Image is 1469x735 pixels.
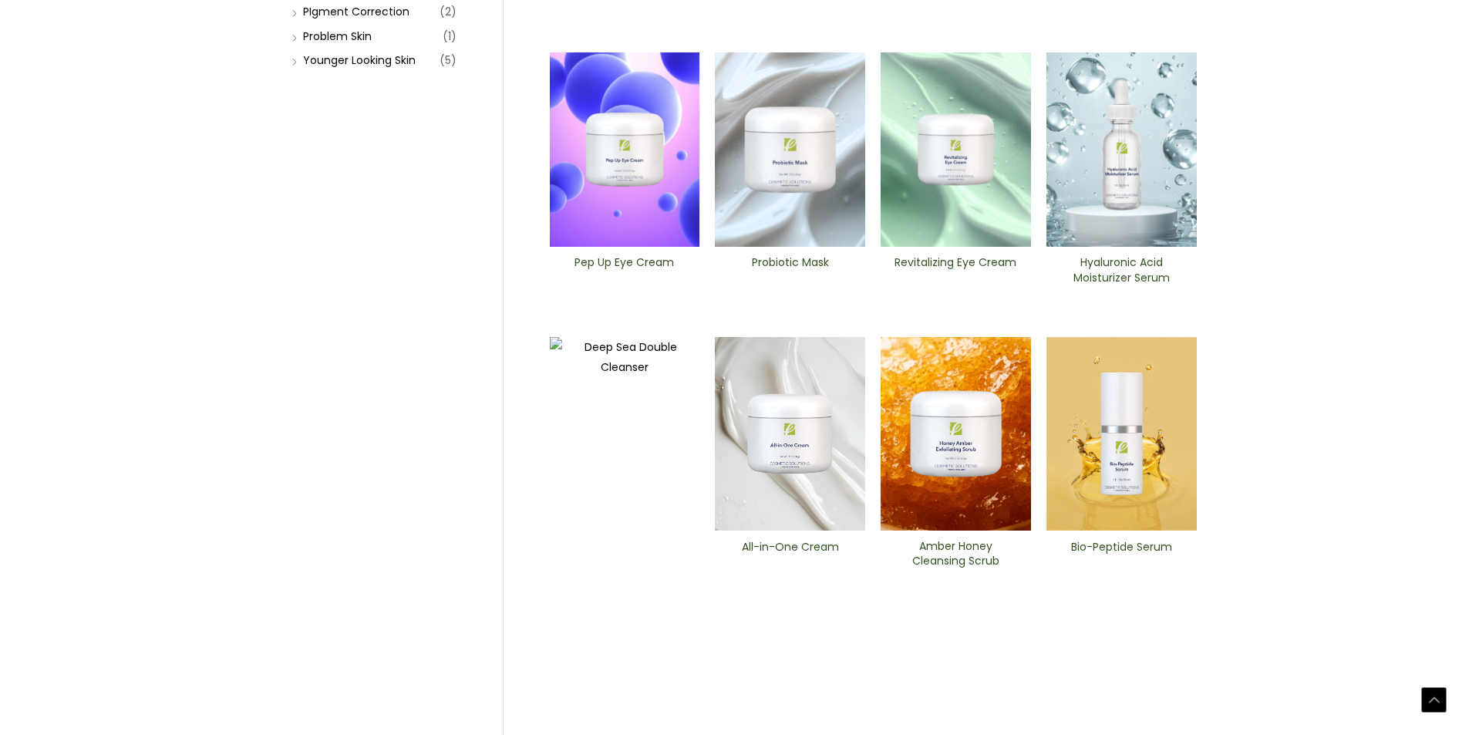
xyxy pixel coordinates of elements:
[443,25,457,47] span: (1)
[1046,337,1197,531] img: Bio-Peptide ​Serum
[715,52,865,247] img: Probiotic Mask
[303,52,416,68] a: Younger Looking Skin
[550,52,700,247] img: Pep Up Eye Cream
[1046,52,1197,247] img: Hyaluronic moisturizer Serum
[881,52,1031,247] img: Revitalizing ​Eye Cream
[881,337,1031,531] img: Amber Honey Cleansing Scrub
[440,49,457,71] span: (5)
[303,29,372,44] a: Problem Skin
[1060,255,1184,290] a: Hyaluronic Acid Moisturizer Serum
[894,255,1018,290] a: Revitalizing ​Eye Cream
[728,540,852,575] a: All-in-One ​Cream
[1060,540,1184,575] a: Bio-Peptide ​Serum
[894,539,1018,574] a: Amber Honey Cleansing Scrub
[440,1,457,22] span: (2)
[303,4,409,19] a: PIgment Correction
[1060,540,1184,569] h2: Bio-Peptide ​Serum
[894,539,1018,568] h2: Amber Honey Cleansing Scrub
[562,255,686,290] a: Pep Up Eye Cream
[894,255,1018,285] h2: Revitalizing ​Eye Cream
[728,540,852,569] h2: All-in-One ​Cream
[715,337,865,531] img: All In One Cream
[1060,255,1184,285] h2: Hyaluronic Acid Moisturizer Serum
[728,255,852,290] a: Probiotic Mask
[562,255,686,285] h2: Pep Up Eye Cream
[728,255,852,285] h2: Probiotic Mask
